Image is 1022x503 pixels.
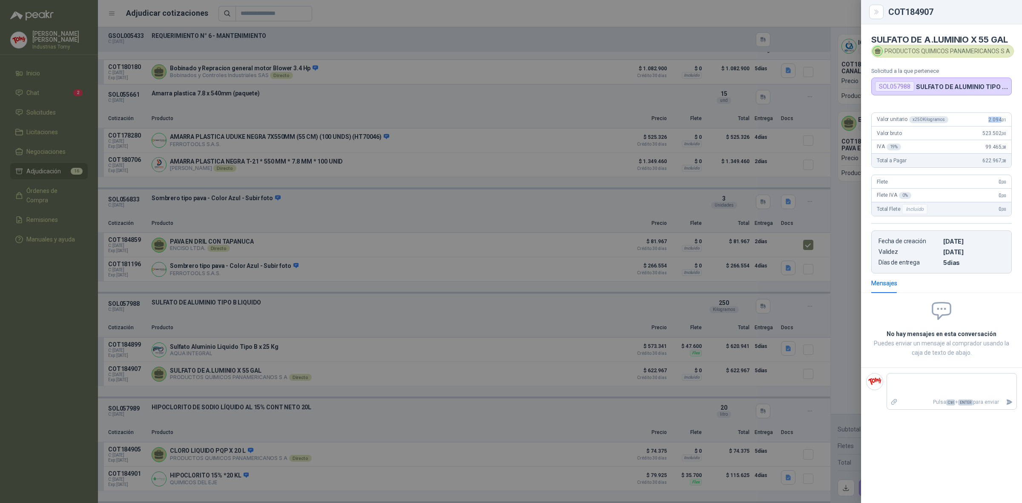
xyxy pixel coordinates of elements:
p: Puedes enviar un mensaje al comprador usando la caja de texto de abajo. [871,339,1012,357]
span: 0 [999,193,1006,198]
p: 5 dias [943,259,1005,266]
span: ,01 [1001,118,1006,122]
p: Solicitud a la que pertenece [871,68,1012,74]
span: Valor unitario [877,116,948,123]
span: ,00 [1001,193,1006,198]
p: SULFATO DE ALUMINIO TIPO B LIQUIDO [916,83,1008,90]
span: ,00 [1001,131,1006,136]
span: 0 [999,179,1006,185]
div: PRODUCTOS QUIMICOS PANAMERICANOS S A [871,45,1014,57]
span: Flete IVA [877,192,911,199]
h2: No hay mensajes en esta conversación [871,329,1012,339]
div: Mensajes [871,279,897,288]
p: Fecha de creación [878,238,940,245]
span: ,38 [1001,145,1006,149]
div: 19 % [887,144,901,150]
p: Pulsa + para enviar [901,395,1003,410]
div: x 250 Kilogramos [909,116,948,123]
span: ,00 [1001,180,1006,184]
span: Ctrl [946,400,955,405]
span: Valor bruto [877,130,901,136]
span: Total a Pagar [877,158,907,164]
p: [DATE] [943,238,1005,245]
span: ,38 [1001,158,1006,163]
span: IVA [877,144,901,150]
span: 2.094 [988,117,1006,123]
span: Total Flete [877,204,929,214]
span: 622.967 [982,158,1006,164]
span: Flete [877,179,888,185]
div: COT184907 [888,8,1012,16]
div: Incluido [902,204,927,214]
label: Adjuntar archivos [887,395,901,410]
span: 99.465 [985,144,1006,150]
img: Company Logo [867,374,883,390]
p: [DATE] [943,248,1005,256]
h4: SULFATO DE A.LUMINIO X 55 GAL [871,34,1012,45]
button: Close [871,7,881,17]
p: Validez [878,248,940,256]
p: Días de entrega [878,259,940,266]
span: ENTER [958,400,973,405]
span: ,00 [1001,207,1006,212]
div: SOL057988 [875,81,914,92]
span: 523.502 [982,130,1006,136]
div: 0 % [899,192,911,199]
span: 0 [999,206,1006,212]
button: Enviar [1002,395,1016,410]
